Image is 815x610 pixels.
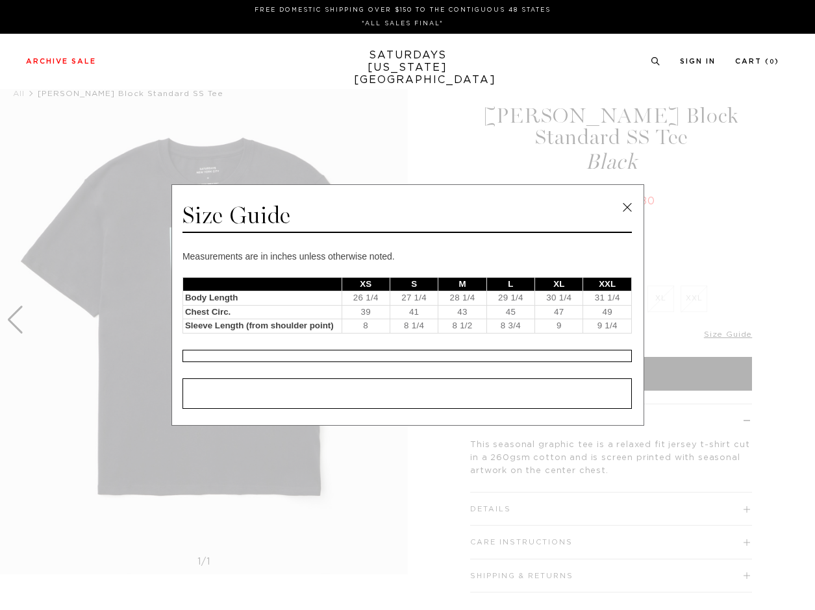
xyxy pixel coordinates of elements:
[486,277,534,291] td: L
[438,305,486,319] td: 43
[182,201,632,233] div: Size Guide
[486,305,534,319] td: 45
[486,319,534,334] td: 8 3/4
[535,305,583,319] td: 47
[583,319,631,334] td: 9 1/4
[390,319,438,334] td: 8 1/4
[438,319,486,334] td: 8 1/2
[354,49,461,86] a: SATURDAYS[US_STATE][GEOGRAPHIC_DATA]
[583,277,631,291] td: XXL
[735,58,779,65] a: Cart (0)
[390,277,438,291] td: S
[342,305,390,319] td: 39
[535,291,583,306] td: 30 1/4
[390,305,438,319] td: 41
[770,59,775,65] small: 0
[182,291,342,306] td: Body Length
[342,277,390,291] td: XS
[26,58,96,65] a: Archive Sale
[31,5,774,15] p: FREE DOMESTIC SHIPPING OVER $150 TO THE CONTIGUOUS 48 STATES
[438,291,486,306] td: 28 1/4
[31,19,774,29] p: *ALL SALES FINAL*
[342,291,390,306] td: 26 1/4
[342,319,390,334] td: 8
[390,291,438,306] td: 27 1/4
[583,305,631,319] td: 49
[182,305,342,319] td: Chest Circ.
[438,277,486,291] td: M
[182,249,632,263] p: Measurements are in inches unless otherwise noted.
[583,291,631,306] td: 31 1/4
[680,58,716,65] a: Sign In
[182,319,342,334] td: Sleeve Length (from shoulder point)
[535,277,583,291] td: XL
[486,291,534,306] td: 29 1/4
[535,319,583,334] td: 9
